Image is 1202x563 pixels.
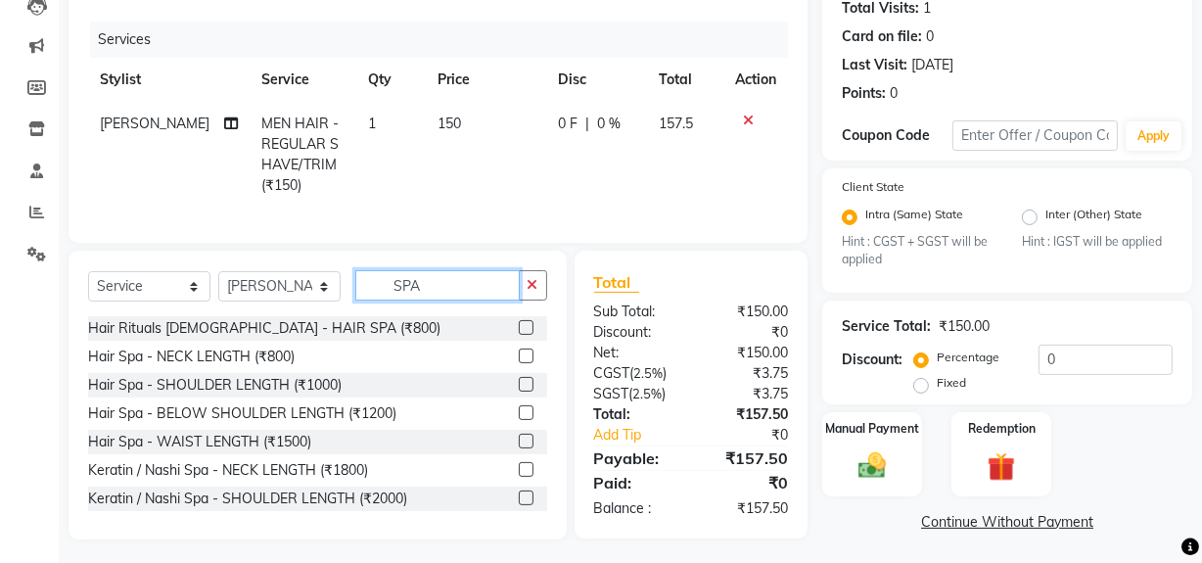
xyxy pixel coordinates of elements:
[926,26,934,47] div: 0
[579,446,691,470] div: Payable:
[546,58,647,102] th: Disc
[1126,121,1181,151] button: Apply
[968,420,1036,438] label: Redemption
[842,125,952,146] div: Coupon Code
[691,322,803,343] div: ₹0
[691,404,803,425] div: ₹157.50
[842,316,931,337] div: Service Total:
[88,403,396,424] div: Hair Spa - BELOW SHOULDER LENGTH (₹1200)
[579,322,691,343] div: Discount:
[438,115,461,132] span: 150
[100,115,209,132] span: [PERSON_NAME]
[691,384,803,404] div: ₹3.75
[1045,206,1142,229] label: Inter (Other) State
[691,363,803,384] div: ₹3.75
[88,375,342,396] div: Hair Spa - SHOULDER LENGTH (₹1000)
[579,498,691,519] div: Balance :
[1022,233,1173,251] small: Hint : IGST will be applied
[633,386,663,401] span: 2.5%
[648,58,724,102] th: Total
[579,384,691,404] div: ( )
[594,385,629,402] span: SGST
[579,343,691,363] div: Net:
[723,58,788,102] th: Action
[355,270,520,301] input: Search or Scan
[88,489,407,509] div: Keratin / Nashi Spa - SHOULDER LENGTH (₹2000)
[88,460,368,481] div: Keratin / Nashi Spa - NECK LENGTH (₹1800)
[842,83,886,104] div: Points:
[558,114,578,134] span: 0 F
[850,449,895,482] img: _cash.svg
[88,432,311,452] div: Hair Spa - WAIST LENGTH (₹1500)
[979,449,1024,484] img: _gift.svg
[937,374,966,392] label: Fixed
[842,233,993,269] small: Hint : CGST + SGST will be applied
[634,365,664,381] span: 2.5%
[585,114,589,134] span: |
[88,58,250,102] th: Stylist
[691,471,803,494] div: ₹0
[579,471,691,494] div: Paid:
[426,58,546,102] th: Price
[691,343,803,363] div: ₹150.00
[911,55,953,75] div: [DATE]
[579,302,691,322] div: Sub Total:
[842,26,922,47] div: Card on file:
[842,178,904,196] label: Client State
[939,316,990,337] div: ₹150.00
[594,272,639,293] span: Total
[88,347,295,367] div: Hair Spa - NECK LENGTH (₹800)
[825,420,919,438] label: Manual Payment
[826,512,1188,533] a: Continue Without Payment
[865,206,963,229] label: Intra (Same) State
[691,498,803,519] div: ₹157.50
[90,22,803,58] div: Services
[579,363,691,384] div: ( )
[261,115,339,194] span: MEN HAIR - REGULAR SHAVE/TRIM (₹150)
[710,425,803,446] div: ₹0
[356,58,427,102] th: Qty
[660,115,694,132] span: 157.5
[842,350,902,370] div: Discount:
[579,404,691,425] div: Total:
[88,318,440,339] div: Hair Rituals [DEMOGRAPHIC_DATA] - HAIR SPA (₹800)
[890,83,898,104] div: 0
[937,349,999,366] label: Percentage
[250,58,355,102] th: Service
[594,364,630,382] span: CGST
[952,120,1118,151] input: Enter Offer / Coupon Code
[691,446,803,470] div: ₹157.50
[597,114,621,134] span: 0 %
[368,115,376,132] span: 1
[842,55,907,75] div: Last Visit:
[579,425,710,446] a: Add Tip
[691,302,803,322] div: ₹150.00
